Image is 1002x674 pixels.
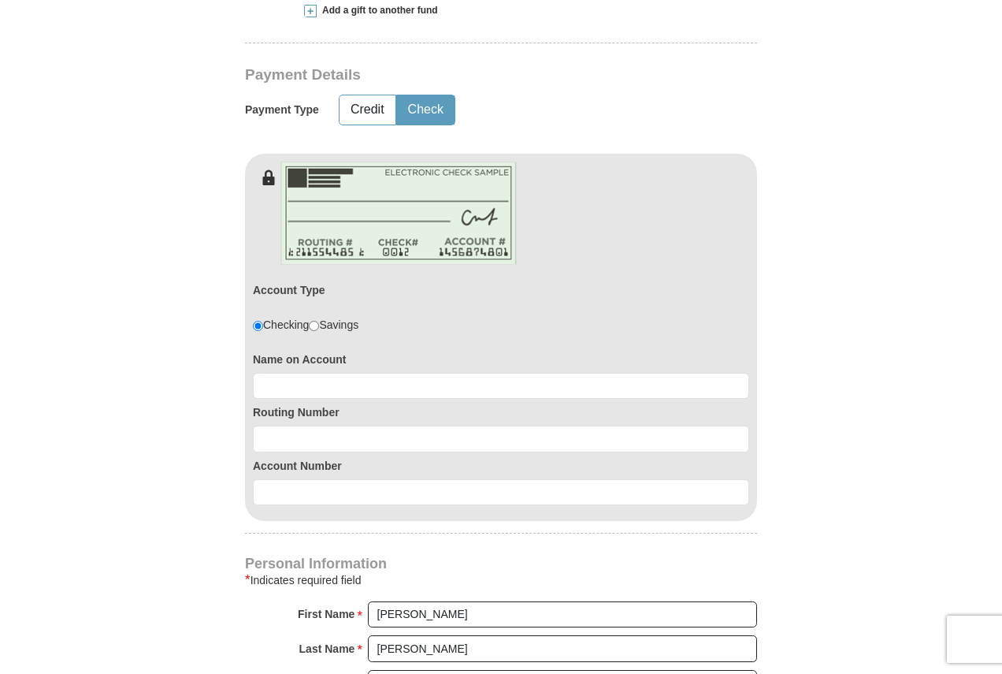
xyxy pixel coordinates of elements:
[245,571,757,590] div: Indicates required field
[253,282,325,298] label: Account Type
[299,638,355,660] strong: Last Name
[253,458,749,474] label: Account Number
[298,603,354,625] strong: First Name
[253,404,749,420] label: Routing Number
[340,95,395,125] button: Credit
[245,103,319,117] h5: Payment Type
[245,66,647,84] h3: Payment Details
[317,4,438,17] span: Add a gift to another fund
[245,557,757,570] h4: Personal Information
[280,162,517,265] img: check-en.png
[397,95,455,125] button: Check
[253,317,358,333] div: Checking Savings
[253,352,749,367] label: Name on Account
